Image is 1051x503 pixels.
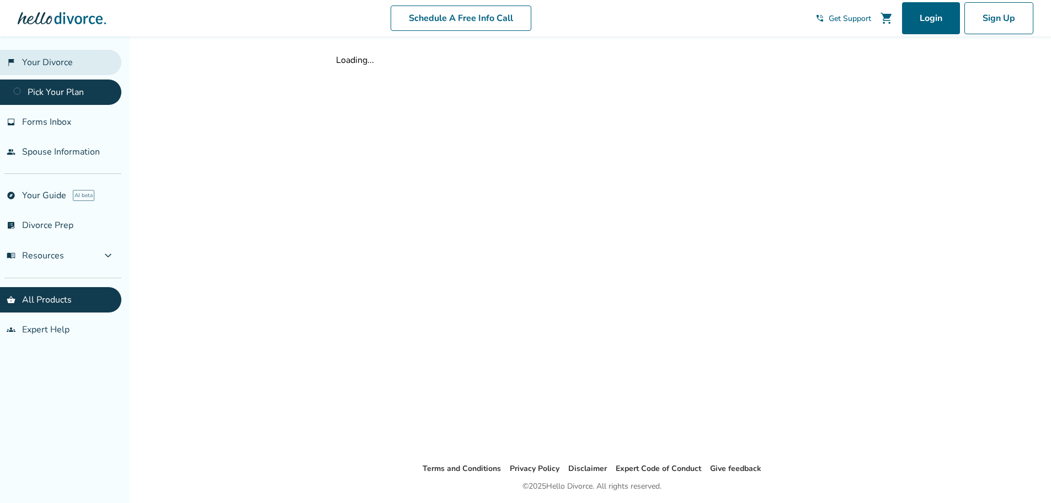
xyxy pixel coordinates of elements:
span: Get Support [829,13,871,24]
span: expand_more [102,249,115,262]
span: Forms Inbox [22,116,71,128]
span: shopping_basket [7,295,15,304]
span: shopping_cart [880,12,893,25]
span: menu_book [7,251,15,260]
a: Terms and Conditions [423,463,501,474]
div: © 2025 Hello Divorce. All rights reserved. [522,480,661,493]
a: Expert Code of Conduct [616,463,701,474]
div: Loading... [336,54,848,66]
li: Disclaimer [568,462,607,475]
span: inbox [7,118,15,126]
li: Give feedback [710,462,761,475]
a: Sign Up [964,2,1033,34]
a: Schedule A Free Info Call [391,6,531,31]
span: phone_in_talk [815,14,824,23]
span: list_alt_check [7,221,15,230]
a: Privacy Policy [510,463,559,474]
span: flag_2 [7,58,15,67]
a: phone_in_talkGet Support [815,13,871,24]
iframe: Chat Widget [996,450,1051,503]
span: people [7,147,15,156]
a: Login [902,2,960,34]
span: groups [7,325,15,334]
span: explore [7,191,15,200]
span: AI beta [73,190,94,201]
span: Resources [7,250,64,262]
